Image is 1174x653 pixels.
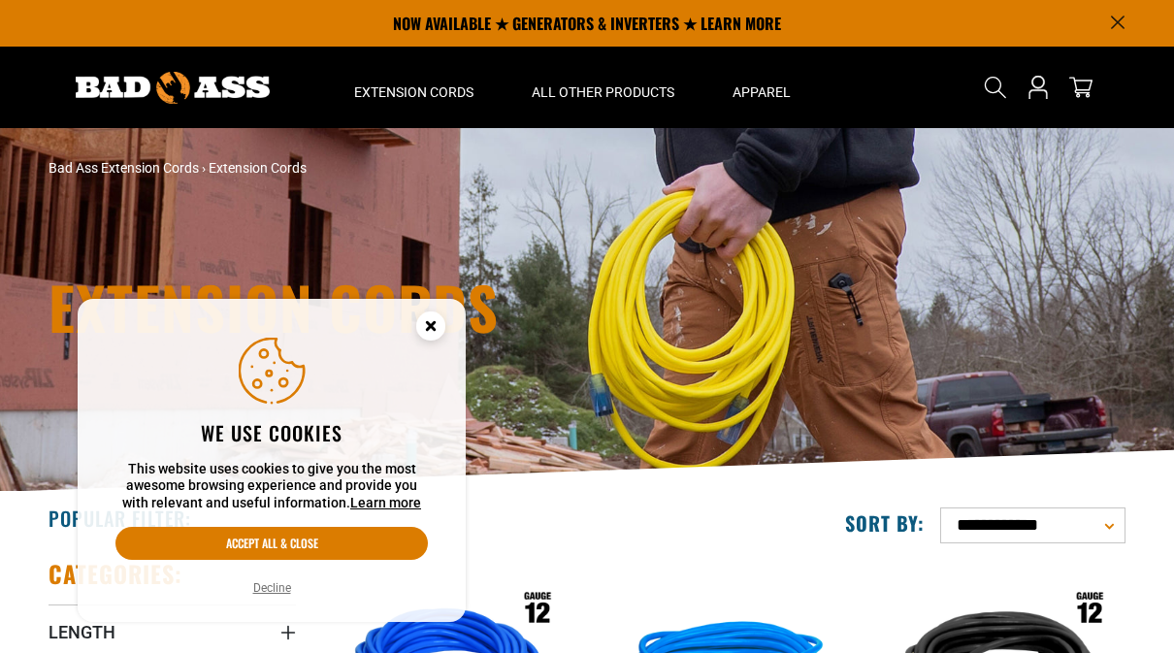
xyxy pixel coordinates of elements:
aside: Cookie Consent [78,299,466,623]
button: Accept all & close [115,527,428,560]
span: Apparel [733,83,791,101]
p: This website uses cookies to give you the most awesome browsing experience and provide you with r... [115,461,428,512]
span: Extension Cords [354,83,473,101]
nav: breadcrumbs [49,158,757,179]
h1: Extension Cords [49,278,757,336]
span: › [202,160,206,176]
h2: We use cookies [115,420,428,445]
span: Extension Cords [209,160,307,176]
a: Bad Ass Extension Cords [49,160,199,176]
span: Length [49,621,115,643]
label: Sort by: [845,510,925,536]
summary: Extension Cords [325,47,503,128]
img: Bad Ass Extension Cords [76,72,270,104]
a: Learn more [350,495,421,510]
summary: Search [980,72,1011,103]
button: Decline [247,578,297,598]
h2: Popular Filter: [49,506,191,531]
span: All Other Products [532,83,674,101]
summary: Apparel [703,47,820,128]
summary: All Other Products [503,47,703,128]
h2: Categories: [49,559,182,589]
